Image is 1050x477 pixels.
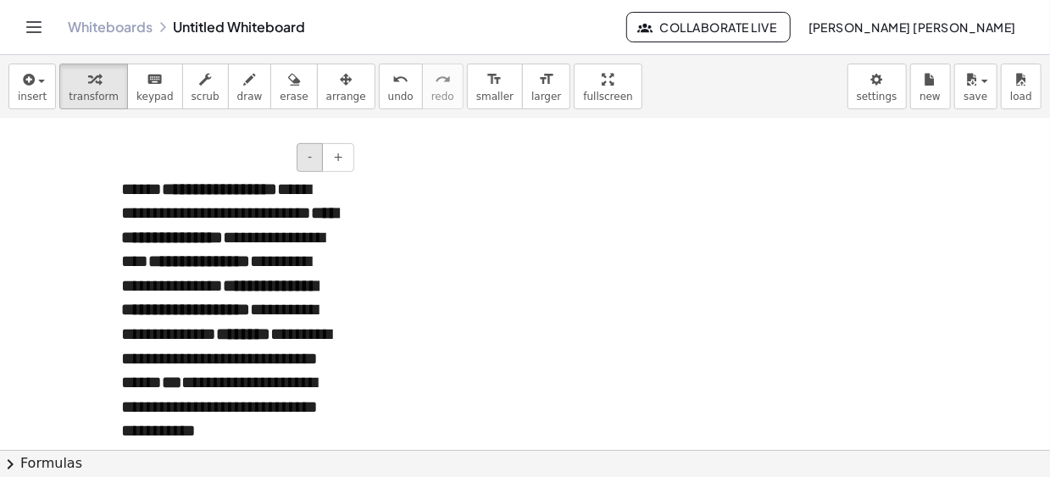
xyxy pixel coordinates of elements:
[857,91,897,103] span: settings
[69,91,119,103] span: transform
[1001,64,1042,109] button: load
[280,91,308,103] span: erase
[794,12,1030,42] button: [PERSON_NAME] [PERSON_NAME]
[270,64,317,109] button: erase
[127,64,183,109] button: keyboardkeypad
[583,91,632,103] span: fullscreen
[379,64,423,109] button: undoundo
[910,64,951,109] button: new
[467,64,523,109] button: format_sizesmaller
[68,19,153,36] a: Whiteboards
[59,64,128,109] button: transform
[182,64,229,109] button: scrub
[431,91,454,103] span: redo
[228,64,272,109] button: draw
[919,91,941,103] span: new
[574,64,642,109] button: fullscreen
[147,69,163,90] i: keyboard
[18,91,47,103] span: insert
[333,150,343,164] span: +
[237,91,263,103] span: draw
[136,91,174,103] span: keypad
[297,143,323,172] button: -
[317,64,375,109] button: arrange
[641,19,776,35] span: Collaborate Live
[531,91,561,103] span: larger
[308,150,312,164] span: -
[8,64,56,109] button: insert
[954,64,997,109] button: save
[192,91,219,103] span: scrub
[392,69,408,90] i: undo
[522,64,570,109] button: format_sizelarger
[388,91,414,103] span: undo
[1010,91,1032,103] span: load
[626,12,791,42] button: Collaborate Live
[326,91,366,103] span: arrange
[20,14,47,41] button: Toggle navigation
[422,64,464,109] button: redoredo
[486,69,503,90] i: format_size
[847,64,907,109] button: settings
[322,143,354,172] button: +
[964,91,987,103] span: save
[538,69,554,90] i: format_size
[435,69,451,90] i: redo
[476,91,514,103] span: smaller
[808,19,1016,35] span: [PERSON_NAME] [PERSON_NAME]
